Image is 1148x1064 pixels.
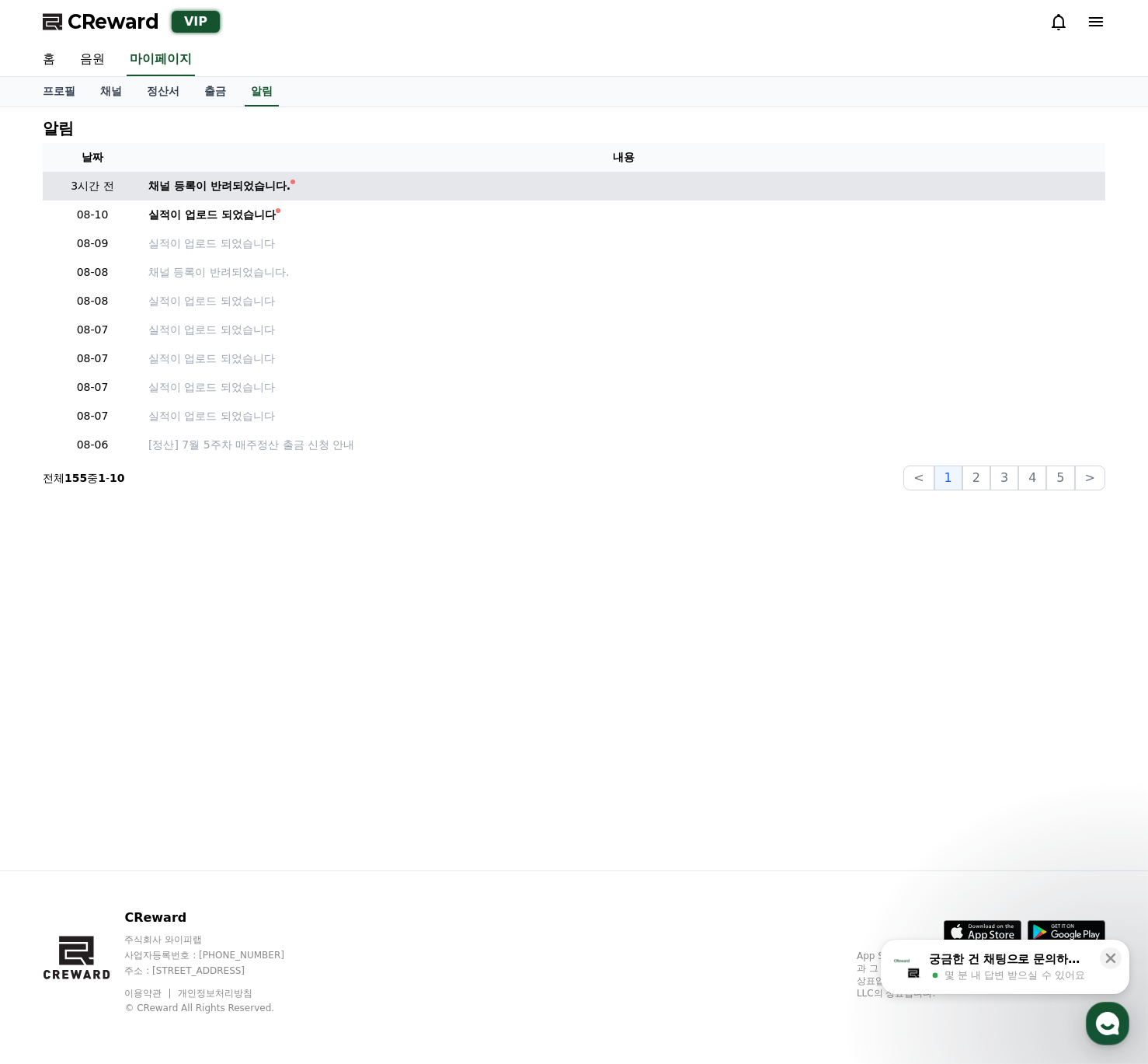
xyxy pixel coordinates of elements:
a: CReward [43,9,159,34]
a: 홈 [5,493,103,532]
p: 08-06 [49,437,136,453]
button: 4 [1018,466,1046,490]
p: 사업자등록번호 : [PHONE_NUMBER] [124,949,314,961]
div: VIP [172,11,220,33]
a: 대화 [103,493,200,532]
button: > [1075,466,1105,490]
a: [정산] 7월 5주차 매주정산 출금 신청 안내 [148,437,1099,453]
p: 08-10 [49,207,136,223]
a: 설정 [200,493,298,532]
div: 채널 등록이 반려되었습니다. [148,178,290,194]
p: 08-09 [49,235,136,252]
p: 08-08 [49,264,136,281]
strong: 10 [110,472,124,484]
button: 5 [1046,466,1074,490]
p: 주식회사 와이피랩 [124,933,314,946]
span: 대화 [142,517,161,529]
a: 알림 [245,77,279,106]
span: CReward [68,9,159,34]
button: 2 [962,466,990,490]
p: 08-07 [49,322,136,338]
strong: 155 [64,472,87,484]
a: 실적이 업로드 되었습니다 [148,351,1099,367]
span: 홈 [49,516,58,529]
p: CReward [124,909,314,927]
a: 실적이 업로드 되었습니다 [148,322,1099,338]
a: 실적이 업로드 되었습니다 [148,293,1099,309]
p: App Store, iCloud, iCloud Drive 및 iTunes Store는 미국과 그 밖의 나라 및 지역에서 등록된 Apple Inc.의 서비스 상표입니다. Goo... [857,950,1105,999]
a: 실적이 업로드 되었습니다 [148,408,1099,424]
p: © CReward All Rights Reserved. [124,1002,314,1014]
a: 홈 [30,44,68,76]
p: 08-07 [49,408,136,424]
p: 주소 : [STREET_ADDRESS] [124,965,314,977]
a: 실적이 업로드 되었습니다 [148,207,1099,223]
a: 정산서 [134,77,192,106]
a: 프로필 [30,77,88,106]
a: 출금 [192,77,238,106]
p: 08-08 [49,293,136,309]
p: 채널 등록이 반려되었습니다. [148,264,1099,281]
button: < [903,466,934,490]
th: 날짜 [43,143,142,172]
h4: 알림 [43,120,74,137]
strong: 1 [98,472,106,484]
a: 채널 [88,77,134,106]
button: 3 [990,466,1018,490]
a: 실적이 업로드 되었습니다 [148,379,1099,396]
div: 실적이 업로드 되었습니다 [148,207,276,223]
p: 전체 중 - [43,470,125,486]
p: 08-07 [49,351,136,367]
a: 개인정보처리방침 [178,988,252,999]
a: 실적이 업로드 되었습니다 [148,235,1099,252]
span: 설정 [240,516,259,529]
a: 이용약관 [124,988,173,999]
th: 내용 [142,143,1105,172]
button: 1 [934,466,962,490]
a: 마이페이지 [127,44,195,76]
a: 음원 [68,44,117,76]
p: 08-07 [49,379,136,396]
p: 3시간 전 [49,178,136,194]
